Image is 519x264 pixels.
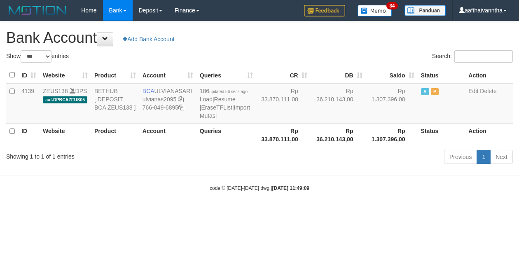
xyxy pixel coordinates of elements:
[200,96,213,103] a: Load
[200,88,250,119] span: | | |
[311,123,366,147] th: Rp 36.210.143,00
[432,50,513,63] label: Search:
[366,123,418,147] th: Rp 1.307.396,00
[256,67,311,83] th: CR: activate to sort column ascending
[139,123,196,147] th: Account
[465,123,513,147] th: Action
[480,88,496,94] a: Delete
[468,88,478,94] a: Edit
[40,67,91,83] th: Website: activate to sort column ascending
[272,185,309,191] strong: [DATE] 11:49:09
[6,50,69,63] label: Show entries
[18,67,40,83] th: ID: activate to sort column ascending
[91,67,139,83] th: Product: activate to sort column ascending
[418,123,465,147] th: Status
[366,83,418,124] td: Rp 1.307.396,00
[6,30,513,46] h1: Bank Account
[40,83,91,124] td: DPS
[431,88,439,95] span: Paused
[91,123,139,147] th: Product
[21,50,51,63] select: Showentries
[465,67,513,83] th: Action
[18,83,40,124] td: 4139
[178,96,184,103] a: Copy ulvianas2095 to clipboard
[311,83,366,124] td: Rp 36.210.143,00
[404,5,446,16] img: panduan.png
[143,88,154,94] span: BCA
[200,104,250,119] a: Import Mutasi
[311,67,366,83] th: DB: activate to sort column ascending
[196,123,256,147] th: Queries
[139,67,196,83] th: Account: activate to sort column ascending
[386,2,397,9] span: 34
[200,88,248,94] span: 186
[444,150,477,164] a: Previous
[421,88,429,95] span: Active
[418,67,465,83] th: Status
[196,67,256,83] th: Queries: activate to sort column ascending
[256,123,311,147] th: Rp 33.870.111,00
[91,83,139,124] td: BETHUB [ DEPOSIT BCA ZEUS138 ]
[139,83,196,124] td: ULVIANASARI 766-049-6895
[214,96,236,103] a: Resume
[6,4,69,16] img: MOTION_logo.png
[366,67,418,83] th: Saldo: activate to sort column ascending
[117,32,180,46] a: Add Bank Account
[43,96,87,103] span: aaf-DPBCAZEUS05
[209,89,248,94] span: updated 56 secs ago
[304,5,345,16] img: Feedback.jpg
[6,149,210,161] div: Showing 1 to 1 of 1 entries
[201,104,232,111] a: EraseTFList
[40,123,91,147] th: Website
[477,150,491,164] a: 1
[143,96,177,103] a: ulvianas2095
[358,5,392,16] img: Button%20Memo.svg
[43,88,68,94] a: ZEUS138
[490,150,513,164] a: Next
[210,185,309,191] small: code © [DATE]-[DATE] dwg |
[18,123,40,147] th: ID
[178,104,184,111] a: Copy 7660496895 to clipboard
[256,83,311,124] td: Rp 33.870.111,00
[454,50,513,63] input: Search:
